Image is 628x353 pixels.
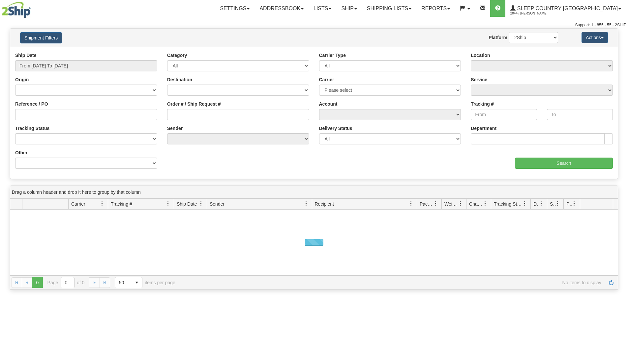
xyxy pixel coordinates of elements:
label: Carrier Type [319,52,346,59]
a: Tracking Status filter column settings [519,198,530,209]
span: No items to display [185,280,601,285]
a: Ship [336,0,362,17]
label: Account [319,101,338,107]
span: Shipment Issues [550,201,555,207]
a: Sender filter column settings [301,198,312,209]
a: Addressbook [254,0,309,17]
span: Tracking # [111,201,132,207]
a: Ship Date filter column settings [195,198,207,209]
a: Sleep Country [GEOGRAPHIC_DATA] 2044 / [PERSON_NAME] [505,0,626,17]
a: Weight filter column settings [455,198,466,209]
input: To [547,109,613,120]
span: Weight [444,201,458,207]
a: Tracking # filter column settings [163,198,174,209]
label: Department [471,125,496,132]
a: Reports [416,0,455,17]
label: Carrier [319,76,334,83]
label: Reference / PO [15,101,48,107]
a: Shipping lists [362,0,416,17]
img: logo2044.jpg [2,2,31,18]
a: Refresh [606,277,616,288]
a: Recipient filter column settings [405,198,417,209]
span: Tracking Status [494,201,523,207]
label: Destination [167,76,192,83]
span: items per page [115,277,175,288]
span: Ship Date [177,201,197,207]
label: Category [167,52,187,59]
input: Search [515,158,613,169]
span: 2044 / [PERSON_NAME] [510,10,560,17]
span: Delivery Status [533,201,539,207]
label: Origin [15,76,29,83]
label: Ship Date [15,52,37,59]
label: Tracking # [471,101,493,107]
label: Delivery Status [319,125,352,132]
span: Charge [469,201,483,207]
a: Shipment Issues filter column settings [552,198,563,209]
button: Actions [582,32,608,43]
a: Carrier filter column settings [97,198,108,209]
span: select [132,277,142,288]
span: Page of 0 [47,277,85,288]
span: Recipient [315,201,334,207]
label: Location [471,52,490,59]
label: Tracking Status [15,125,49,132]
a: Pickup Status filter column settings [569,198,580,209]
button: Shipment Filters [20,32,62,43]
a: Delivery Status filter column settings [536,198,547,209]
span: Packages [420,201,434,207]
label: Other [15,149,27,156]
label: Platform [489,34,507,41]
a: Packages filter column settings [430,198,441,209]
input: From [471,109,537,120]
span: Sleep Country [GEOGRAPHIC_DATA] [516,6,618,11]
a: Settings [215,0,254,17]
a: Lists [309,0,336,17]
span: Page 0 [32,277,43,288]
span: Pickup Status [566,201,572,207]
span: 50 [119,279,128,286]
label: Sender [167,125,183,132]
div: grid grouping header [10,186,618,199]
label: Order # / Ship Request # [167,101,221,107]
span: Page sizes drop down [115,277,142,288]
span: Carrier [71,201,85,207]
a: Charge filter column settings [480,198,491,209]
iframe: chat widget [613,143,627,210]
div: Support: 1 - 855 - 55 - 2SHIP [2,22,626,28]
label: Service [471,76,487,83]
span: Sender [210,201,224,207]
